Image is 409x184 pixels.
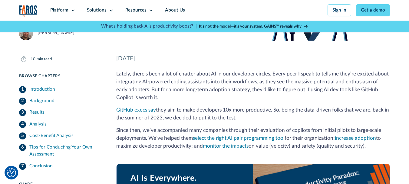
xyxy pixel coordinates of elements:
[50,7,68,14] div: Platform
[87,7,107,14] div: Solutions
[29,109,45,116] div: Results
[116,107,156,112] a: GitHub execs say
[19,130,103,142] a: Cost-Benefit Analysis
[19,84,103,95] a: Introduction
[116,126,390,150] p: Since then, we’ve accompanied many companies through their evaluation of copilots from initial pi...
[19,73,103,79] div: Browse Chapters
[193,135,285,141] a: select the right AI pair programming tool
[19,142,103,160] a: Tips for Conducting Your Own Assessment
[19,119,103,130] a: Analysis
[125,7,147,14] div: Resources
[116,106,390,122] p: they aim to make developers 10x more productive. So, being the data-driven folks that we are, bac...
[38,30,74,37] div: [PERSON_NAME]
[29,144,102,158] div: Tips for Conducting Your Own Assessment
[19,26,33,40] img: Thomas Gerber
[19,160,103,172] a: Conclusion
[101,23,197,30] p: What's holding back AI's productivity boost? |
[116,55,390,63] div: [DATE]
[199,23,308,29] a: It’s not the model—it’s your system. GAINS™ reveals why
[328,4,351,16] a: Sign in
[29,86,55,93] div: Introduction
[19,5,38,17] a: home
[356,4,390,16] a: Get a demo
[335,135,376,141] a: increase adoption
[29,132,74,139] div: Cost-Benefit Analysis
[31,56,35,62] div: 10
[29,163,53,170] div: Conclusion
[199,24,302,28] strong: It’s not the model—it’s your system. GAINS™ reveals why
[29,98,54,105] div: Background
[7,168,16,177] img: Revisit consent button
[19,95,103,107] a: Background
[37,56,52,62] div: min read
[19,107,103,119] a: Results
[29,121,47,128] div: Analysis
[19,5,38,17] img: Logo of the analytics and reporting company Faros.
[203,143,249,149] a: monitor the impacts
[7,168,16,177] button: Cookie Settings
[116,70,390,101] p: Lately, there’s been a lot of chatter about AI in our developer circles. Every peer I speak to te...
